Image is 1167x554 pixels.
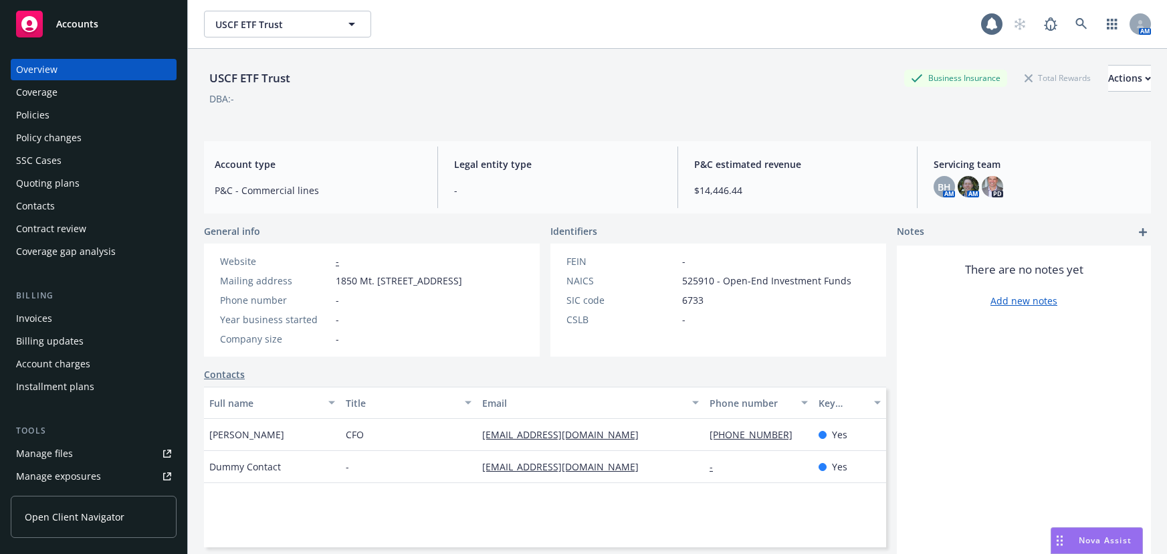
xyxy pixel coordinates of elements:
button: USCF ETF Trust [204,11,371,37]
span: General info [204,224,260,238]
span: - [346,460,349,474]
div: Installment plans [16,376,94,397]
div: Email [482,396,684,410]
span: Notes [897,224,924,240]
div: Coverage gap analysis [16,241,116,262]
div: Invoices [16,308,52,329]
div: Account charges [16,353,90,375]
a: Invoices [11,308,177,329]
a: Installment plans [11,376,177,397]
span: $14,446.44 [694,183,901,197]
span: 1850 Mt. [STREET_ADDRESS] [336,274,462,288]
div: Coverage [16,82,58,103]
div: Full name [209,396,320,410]
div: Contacts [16,195,55,217]
span: - [336,312,339,327]
div: Actions [1108,66,1151,91]
div: Overview [16,59,58,80]
div: Manage exposures [16,466,101,487]
div: Website [220,254,330,268]
span: Open Client Navigator [25,510,124,524]
a: - [710,460,724,473]
span: Nova Assist [1079,535,1132,546]
div: USCF ETF Trust [204,70,296,87]
span: - [682,312,685,327]
div: Quoting plans [16,173,80,194]
div: SIC code [566,293,677,307]
div: SSC Cases [16,150,62,171]
a: - [336,255,339,268]
div: Year business started [220,312,330,327]
a: Accounts [11,5,177,43]
span: USCF ETF Trust [215,17,331,31]
span: 525910 - Open-End Investment Funds [682,274,851,288]
span: P&C estimated revenue [694,157,901,171]
a: Report a Bug [1037,11,1064,37]
a: SSC Cases [11,150,177,171]
a: [PHONE_NUMBER] [710,428,803,441]
div: Phone number [220,293,330,307]
div: CSLB [566,312,677,327]
div: Policy changes [16,127,82,149]
a: Policies [11,104,177,126]
span: [PERSON_NAME] [209,428,284,442]
div: Billing updates [16,331,84,352]
a: Coverage [11,82,177,103]
a: Contract review [11,218,177,240]
a: Quoting plans [11,173,177,194]
a: add [1135,224,1151,240]
a: Contacts [11,195,177,217]
div: Title [346,396,457,410]
a: Overview [11,59,177,80]
span: There are no notes yet [965,262,1083,278]
a: Account charges [11,353,177,375]
a: Switch app [1099,11,1126,37]
div: Billing [11,289,177,302]
div: Key contact [819,396,866,410]
span: 6733 [682,293,704,307]
div: Tools [11,424,177,438]
span: Yes [832,460,847,474]
span: Identifiers [550,224,597,238]
a: Coverage gap analysis [11,241,177,262]
a: Policy changes [11,127,177,149]
span: - [336,332,339,346]
div: DBA: - [209,92,234,106]
a: Billing updates [11,331,177,352]
span: P&C - Commercial lines [215,183,421,197]
a: Manage exposures [11,466,177,487]
span: Servicing team [934,157,1140,171]
span: CFO [346,428,364,442]
div: NAICS [566,274,677,288]
div: Phone number [710,396,793,410]
span: BH [938,180,951,194]
button: Key contact [813,387,886,419]
a: [EMAIL_ADDRESS][DOMAIN_NAME] [482,460,649,473]
div: Business Insurance [904,70,1007,86]
a: Start snowing [1006,11,1033,37]
div: Drag to move [1051,528,1068,553]
img: photo [958,176,979,197]
span: - [454,183,661,197]
span: Dummy Contact [209,460,281,474]
a: Contacts [204,367,245,381]
span: Accounts [56,19,98,29]
div: Company size [220,332,330,346]
div: Policies [16,104,49,126]
button: Email [477,387,704,419]
span: Account type [215,157,421,171]
button: Phone number [704,387,813,419]
a: [EMAIL_ADDRESS][DOMAIN_NAME] [482,428,649,441]
span: Legal entity type [454,157,661,171]
div: Contract review [16,218,86,240]
span: - [682,254,685,268]
button: Nova Assist [1051,527,1143,554]
a: Search [1068,11,1095,37]
span: Yes [832,428,847,442]
img: photo [982,176,1003,197]
button: Full name [204,387,340,419]
div: Total Rewards [1018,70,1097,86]
a: Manage files [11,443,177,464]
span: - [336,293,339,307]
